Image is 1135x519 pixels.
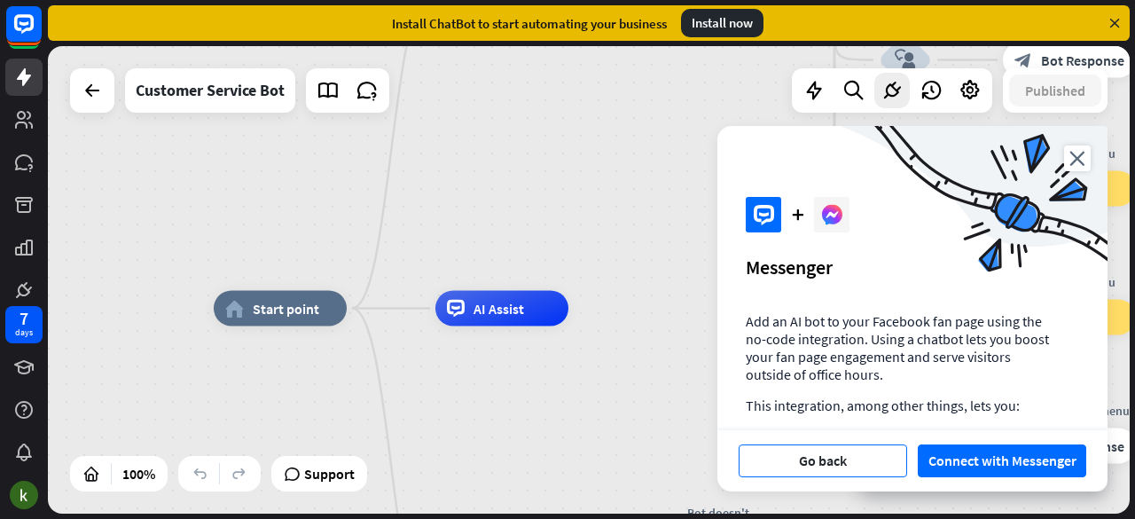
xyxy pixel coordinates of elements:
p: This integration, among other things, lets you: [746,397,1051,414]
i: plus [792,209,803,220]
p: Add an AI bot to your Facebook fan page using the no-code integration. Using a chatbot lets you b... [746,312,1051,383]
a: 7 days [5,306,43,343]
i: close [1064,145,1091,171]
div: Customer Service Bot [136,68,285,113]
div: Install now [681,9,763,37]
li: add a chatbot to your Facebook fan page [746,428,1051,445]
i: block_user_input [895,50,916,71]
button: Open LiveChat chat widget [14,7,67,60]
span: AI Assist [474,300,524,318]
div: days [15,326,33,339]
i: home_2 [225,300,244,318]
i: block_bot_response [1014,51,1032,69]
button: Connect with Messenger [918,444,1086,477]
span: Bot Response [1041,51,1124,69]
div: Install ChatBot to start automating your business [392,15,667,32]
span: Start point [253,300,319,318]
button: Go back [739,444,907,477]
button: Published [1009,75,1101,106]
div: Messenger [746,255,1079,279]
div: 7 [20,311,28,326]
div: 100% [117,460,160,488]
span: Support [304,460,355,488]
